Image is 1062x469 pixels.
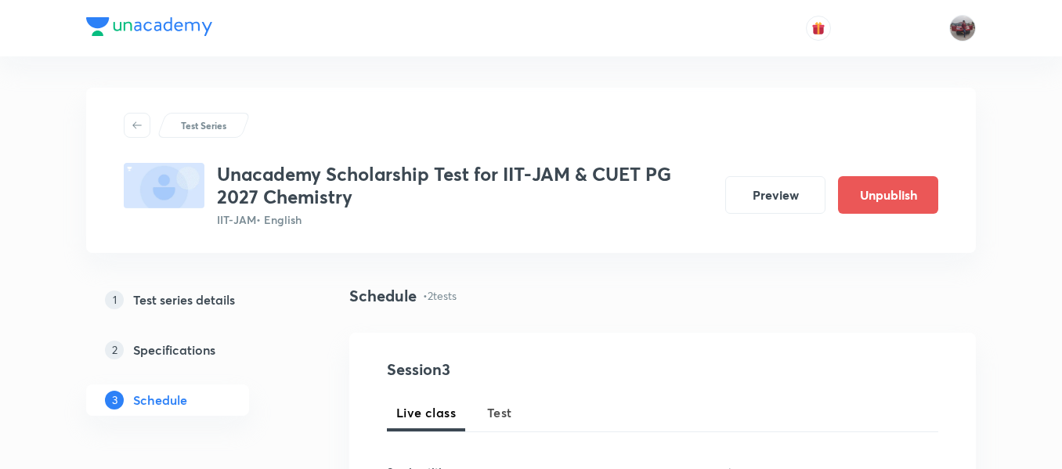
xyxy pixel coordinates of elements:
[181,118,226,132] p: Test Series
[806,16,831,41] button: avatar
[487,403,512,422] span: Test
[217,211,713,228] p: IIT-JAM • English
[105,341,124,359] p: 2
[133,341,215,359] h5: Specifications
[86,17,212,36] img: Company Logo
[725,176,825,214] button: Preview
[217,163,713,208] h3: Unacademy Scholarship Test for IIT-JAM & CUET PG 2027 Chemistry
[105,290,124,309] p: 1
[349,284,417,308] h4: Schedule
[949,15,976,41] img: amirhussain Hussain
[811,21,825,35] img: avatar
[423,287,457,304] p: • 2 tests
[387,358,673,381] h4: Session 3
[133,391,187,409] h5: Schedule
[124,163,204,208] img: fallback-thumbnail.png
[838,176,938,214] button: Unpublish
[105,391,124,409] p: 3
[86,284,299,316] a: 1Test series details
[396,403,456,422] span: Live class
[86,17,212,40] a: Company Logo
[133,290,235,309] h5: Test series details
[86,334,299,366] a: 2Specifications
